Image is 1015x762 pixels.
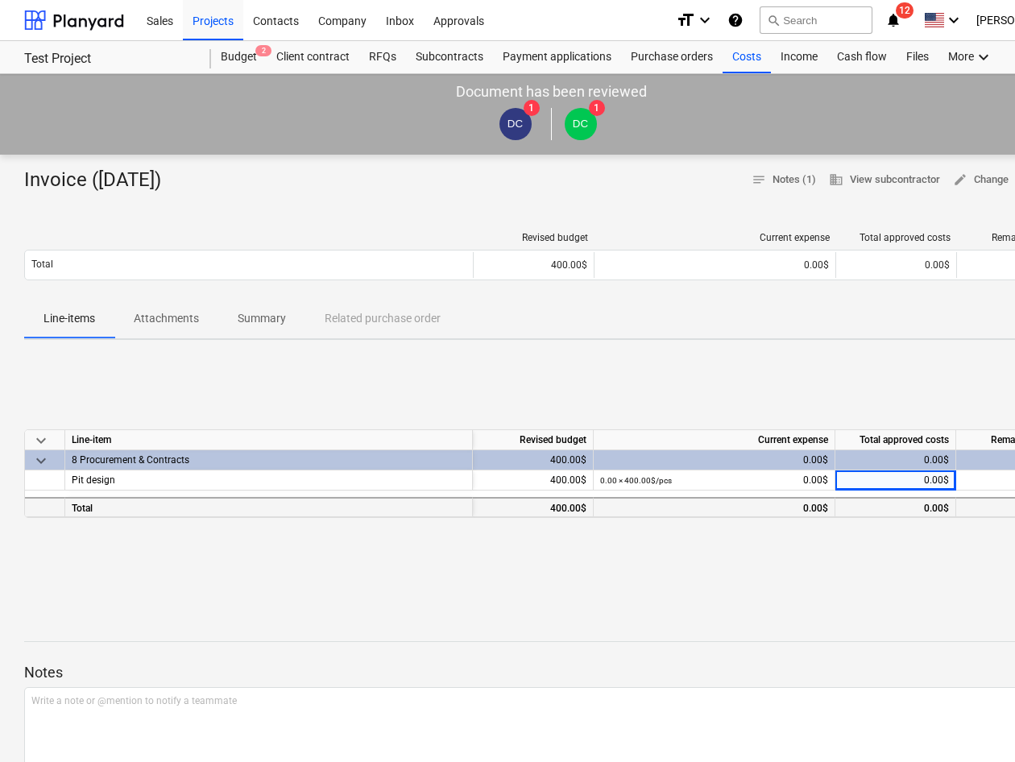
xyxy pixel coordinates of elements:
[499,108,532,140] div: Danny Crandall
[65,430,473,450] div: Line-item
[565,108,597,140] div: Danny Crandall
[211,41,267,73] div: Budget
[473,470,594,491] div: 400.00$
[31,431,51,450] span: keyboard_arrow_down
[600,450,828,470] div: 0.00$
[473,450,594,470] div: 400.00$
[43,310,95,327] p: Line-items
[953,171,1009,189] span: Change
[827,41,897,73] a: Cash flow
[589,100,605,116] span: 1
[24,168,174,193] div: Invoice ([DATE])
[621,41,723,73] a: Purchase orders
[406,41,493,73] a: Subcontracts
[934,685,1015,762] iframe: Chat Widget
[601,232,830,243] div: Current expense
[752,172,766,187] span: notes
[835,430,956,450] div: Total approved costs
[473,252,594,278] div: 400.00$
[723,41,771,73] a: Costs
[600,470,828,491] div: 0.00$
[493,41,621,73] a: Payment applications
[924,474,949,486] span: 0.00$
[835,497,956,517] div: 0.00$
[267,41,359,73] a: Client contract
[31,451,51,470] span: keyboard_arrow_down
[524,100,540,116] span: 1
[752,171,816,189] span: Notes (1)
[974,48,993,67] i: keyboard_arrow_down
[480,232,588,243] div: Revised budget
[24,51,192,68] div: Test Project
[829,172,843,187] span: business
[843,232,951,243] div: Total approved costs
[594,430,835,450] div: Current expense
[72,474,115,486] span: Pit design
[953,172,967,187] span: edit
[600,476,672,485] small: 0.00 × 400.00$ / pcs
[600,499,828,519] div: 0.00$
[211,41,267,73] a: Budget2
[601,259,829,271] div: 0.00$
[507,118,523,130] span: DC
[835,450,956,470] div: 0.00$
[573,118,588,130] span: DC
[255,45,271,56] span: 2
[238,310,286,327] p: Summary
[456,82,647,101] p: Document has been reviewed
[134,310,199,327] p: Attachments
[829,171,940,189] span: View subcontractor
[835,252,956,278] div: 0.00$
[31,258,53,271] p: Total
[359,41,406,73] a: RFQs
[938,41,1003,73] div: More
[473,430,594,450] div: Revised budget
[65,497,473,517] div: Total
[72,450,466,470] div: 8 Procurement & Contracts
[473,497,594,517] div: 400.00$
[771,41,827,73] a: Income
[745,168,822,193] button: Notes (1)
[897,41,938,73] a: Files
[822,168,947,193] button: View subcontractor
[947,168,1015,193] button: Change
